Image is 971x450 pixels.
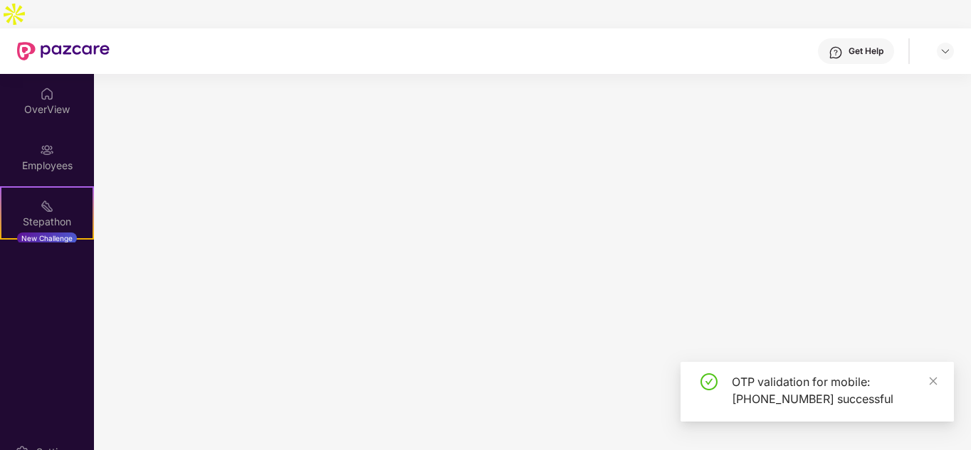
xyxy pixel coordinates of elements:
[17,42,110,60] img: New Pazcare Logo
[40,143,54,157] img: svg+xml;base64,PHN2ZyBpZD0iRW1wbG95ZWVzIiB4bWxucz0iaHR0cDovL3d3dy53My5vcmcvMjAwMC9zdmciIHdpZHRoPS...
[849,45,883,57] div: Get Help
[17,232,77,244] div: New Challenge
[40,199,54,213] img: svg+xml;base64,PHN2ZyB4bWxucz0iaHR0cDovL3d3dy53My5vcmcvMjAwMC9zdmciIHdpZHRoPSIyMSIgaGVpZ2h0PSIyMC...
[732,373,937,407] div: OTP validation for mobile: [PHONE_NUMBER] successful
[829,45,843,60] img: svg+xml;base64,PHN2ZyBpZD0iSGVscC0zMngzMiIgeG1sbnM9Imh0dHA6Ly93d3cudzMub3JnLzIwMDAvc3ZnIiB3aWR0aD...
[40,87,54,101] img: svg+xml;base64,PHN2ZyBpZD0iSG9tZSIgeG1sbnM9Imh0dHA6Ly93d3cudzMub3JnLzIwMDAvc3ZnIiB3aWR0aD0iMjAiIG...
[940,45,951,57] img: svg+xml;base64,PHN2ZyBpZD0iRHJvcGRvd24tMzJ4MzIiIHhtbG5zPSJodHRwOi8vd3d3LnczLm9yZy8yMDAwL3N2ZyIgd2...
[1,215,93,229] div: Stepathon
[928,376,938,386] span: close
[700,373,718,390] span: check-circle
